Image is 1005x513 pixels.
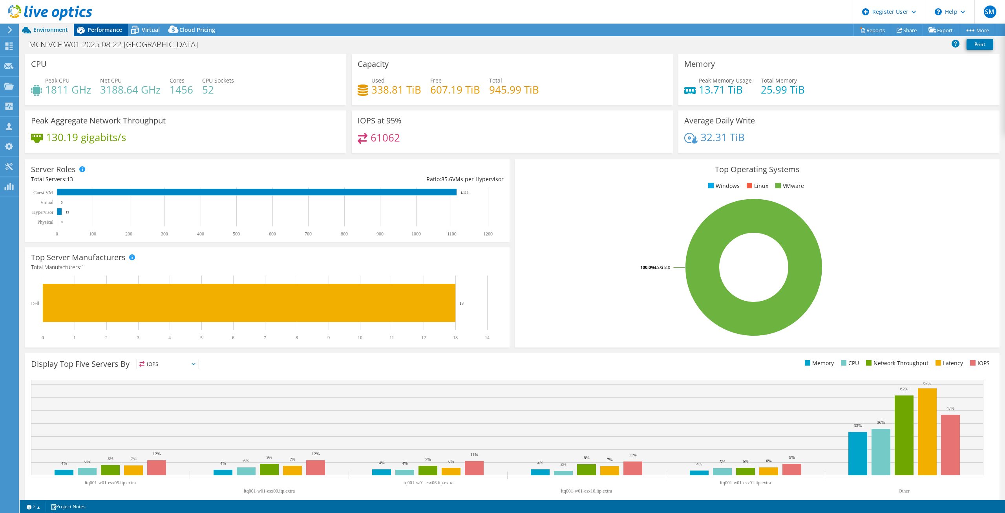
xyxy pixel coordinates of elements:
text: 600 [269,231,276,237]
text: 5% [720,459,725,464]
h4: 1811 GHz [45,85,91,94]
span: 13 [67,175,73,183]
text: 5 [200,335,203,340]
text: 4% [402,461,408,465]
text: itq001-w01-esx10.itp.extra [561,488,612,494]
text: 47% [947,406,954,410]
h4: 607.19 TiB [430,85,480,94]
h1: MCN-VCF-W01-2025-08-22-[GEOGRAPHIC_DATA] [26,40,210,49]
h4: 3188.64 GHz [100,85,161,94]
span: Total Memory [761,77,797,84]
h3: Capacity [358,60,389,68]
text: 67% [923,381,931,385]
li: Latency [934,359,963,368]
li: VMware [773,182,804,190]
h3: Peak Aggregate Network Throughput [31,116,166,125]
div: Total Servers: [31,175,267,184]
text: Other [899,488,909,494]
text: 4% [379,460,385,465]
span: Environment [33,26,68,33]
text: 9% [267,455,272,460]
text: 4% [61,461,67,465]
a: Reports [853,24,891,36]
a: Export [923,24,959,36]
text: 12% [153,451,161,456]
h4: 25.99 TiB [761,85,805,94]
h3: Top Server Manufacturers [31,253,126,262]
text: 0 [42,335,44,340]
li: IOPS [968,359,990,368]
h3: Top Operating Systems [521,165,994,174]
text: 300 [161,231,168,237]
span: Cloud Pricing [179,26,215,33]
span: Peak CPU [45,77,69,84]
text: 10 [358,335,362,340]
li: Linux [745,182,768,190]
text: 33% [854,423,862,428]
text: Dell [31,301,39,306]
text: 0 [61,200,63,204]
text: 800 [341,231,348,237]
a: Project Notes [45,502,91,511]
text: 6% [448,459,454,463]
text: 6% [243,458,249,463]
text: 4 [168,335,171,340]
text: 7 [264,335,266,340]
text: 6 [232,335,234,340]
li: Memory [803,359,834,368]
text: 0 [61,220,63,224]
text: 7% [290,457,296,462]
span: Used [371,77,385,84]
a: Share [891,24,923,36]
h4: Total Manufacturers: [31,263,504,272]
text: 36% [877,420,885,425]
span: Performance [88,26,122,33]
text: 500 [233,231,240,237]
h4: 61062 [371,133,400,142]
text: Virtual [40,200,54,205]
text: 8% [584,455,590,460]
h4: 13.71 TiB [699,85,752,94]
text: 1,113 [460,191,468,195]
text: 6% [743,459,749,463]
h3: Average Daily Write [684,116,755,125]
text: 12 [421,335,426,340]
a: Print [967,39,993,50]
a: More [959,24,995,36]
h3: Memory [684,60,715,68]
text: 400 [197,231,204,237]
text: 1000 [411,231,421,237]
text: 7% [607,457,613,462]
text: itq001-w01-esx09.itp.extra [244,488,295,494]
a: 2 [21,502,46,511]
text: 200 [125,231,132,237]
span: 1 [81,263,84,271]
text: Hypervisor [32,210,53,215]
text: itq001-w01-esx06.itp.extra [402,480,454,485]
text: 11 [389,335,394,340]
h4: 1456 [170,85,193,94]
text: 11% [470,452,478,457]
text: 700 [305,231,312,237]
text: 7% [425,457,431,462]
h4: 130.19 gigabits/s [46,133,126,142]
span: Total [489,77,502,84]
text: 62% [900,386,908,391]
h4: 945.99 TiB [489,85,539,94]
text: Physical [37,219,53,225]
text: 8% [108,456,113,461]
span: CPU Sockets [202,77,234,84]
text: 6% [84,459,90,463]
text: 13 [459,301,464,305]
text: 6% [766,458,772,463]
tspan: ESXi 8.0 [655,264,670,270]
li: CPU [839,359,859,368]
text: itq001-w01-esx01.itp.extra [720,480,771,485]
text: 1200 [483,231,493,237]
span: SM [984,6,996,18]
li: Windows [706,182,740,190]
h4: 32.31 TiB [701,133,745,142]
text: 4% [537,460,543,465]
span: Virtual [142,26,160,33]
text: 4% [220,461,226,465]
